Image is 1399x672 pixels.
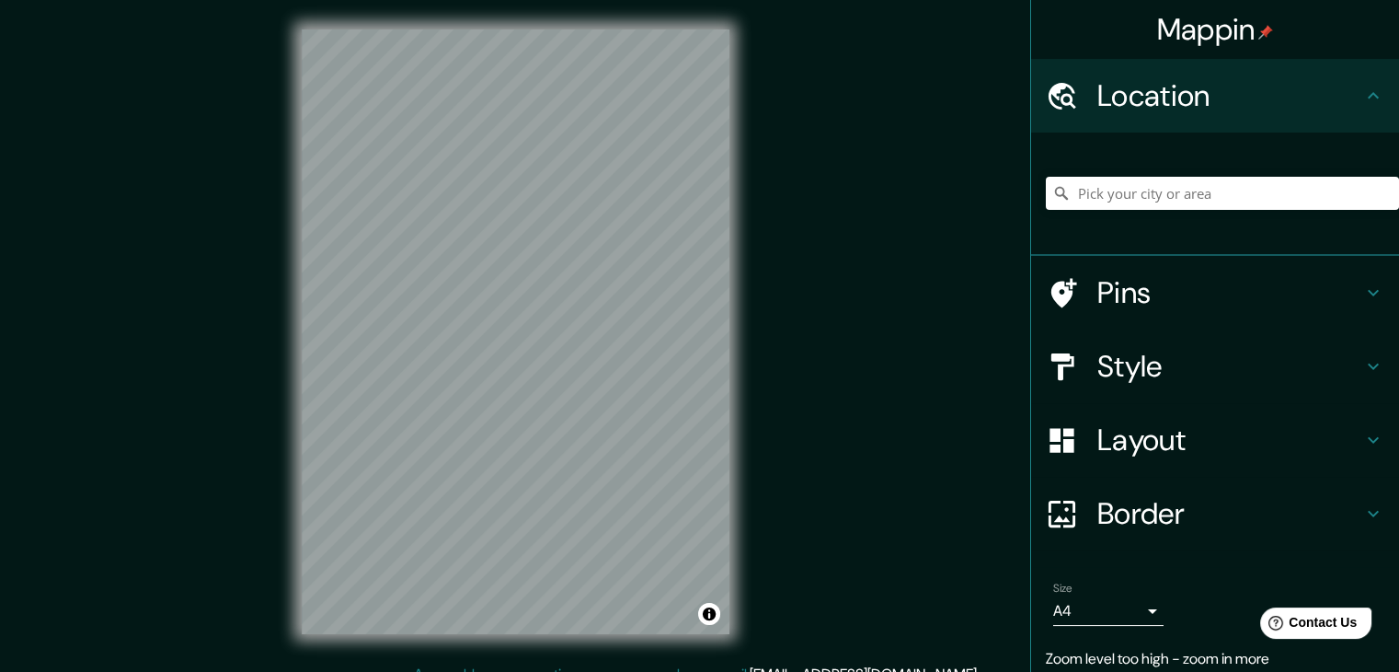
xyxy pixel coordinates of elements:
div: A4 [1053,597,1164,626]
h4: Layout [1097,422,1362,458]
h4: Mappin [1157,11,1274,48]
h4: Border [1097,495,1362,532]
div: Layout [1031,403,1399,477]
h4: Style [1097,348,1362,385]
h4: Pins [1097,274,1362,311]
div: Border [1031,477,1399,550]
div: Style [1031,330,1399,403]
h4: Location [1097,77,1362,114]
div: Pins [1031,256,1399,330]
button: Toggle attribution [698,603,720,625]
iframe: Help widget launcher [1235,600,1379,652]
img: pin-icon.png [1258,25,1273,40]
canvas: Map [302,29,729,634]
div: Location [1031,59,1399,133]
input: Pick your city or area [1046,177,1399,210]
label: Size [1053,581,1072,597]
p: Zoom level too high - zoom in more [1046,648,1384,670]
